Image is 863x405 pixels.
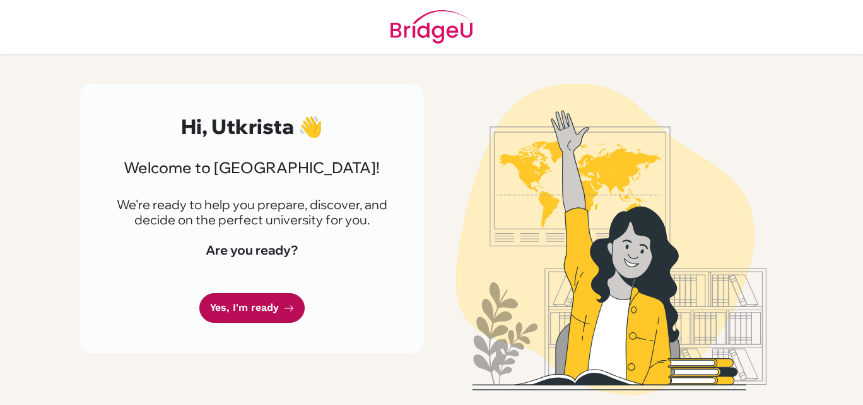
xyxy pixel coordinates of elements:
[110,114,394,138] h2: Hi, Utkrista 👋
[199,293,305,323] a: Yes, I'm ready
[110,243,394,258] h4: Are you ready?
[110,159,394,177] h3: Welcome to [GEOGRAPHIC_DATA]!
[110,197,394,227] p: We're ready to help you prepare, discover, and decide on the perfect university for you.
